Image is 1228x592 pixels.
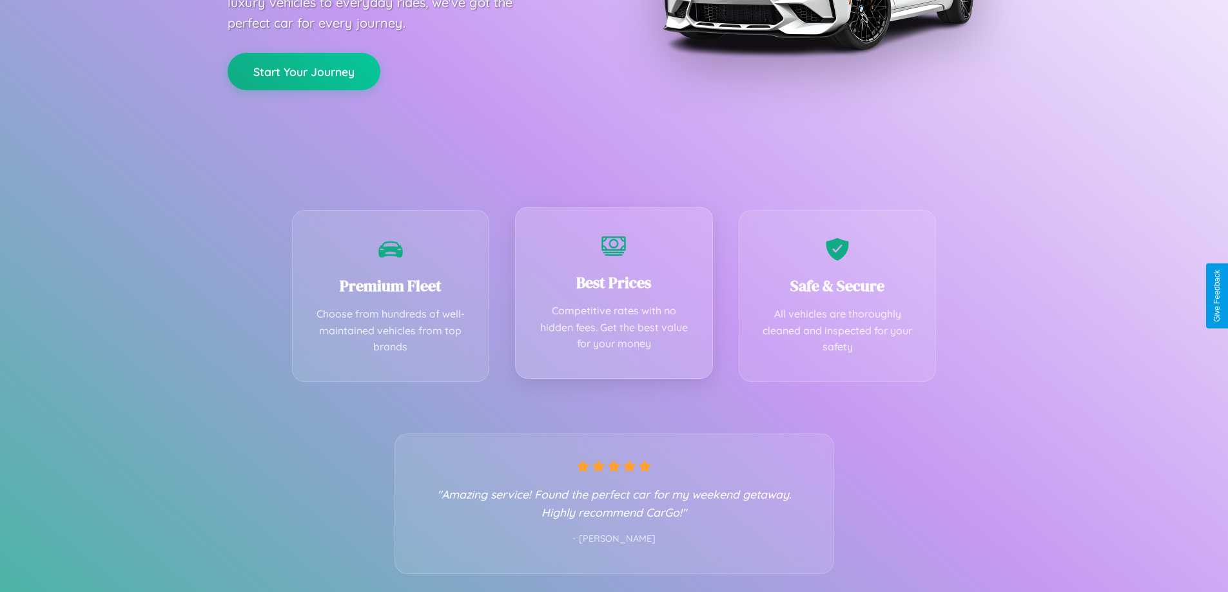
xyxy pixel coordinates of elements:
h3: Best Prices [535,272,693,293]
p: "Amazing service! Found the perfect car for my weekend getaway. Highly recommend CarGo!" [421,485,808,521]
h3: Safe & Secure [759,275,917,296]
button: Start Your Journey [228,53,380,90]
p: Choose from hundreds of well-maintained vehicles from top brands [312,306,470,356]
p: All vehicles are thoroughly cleaned and inspected for your safety [759,306,917,356]
h3: Premium Fleet [312,275,470,296]
div: Give Feedback [1213,270,1222,322]
p: Competitive rates with no hidden fees. Get the best value for your money [535,303,693,352]
p: - [PERSON_NAME] [421,531,808,548]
